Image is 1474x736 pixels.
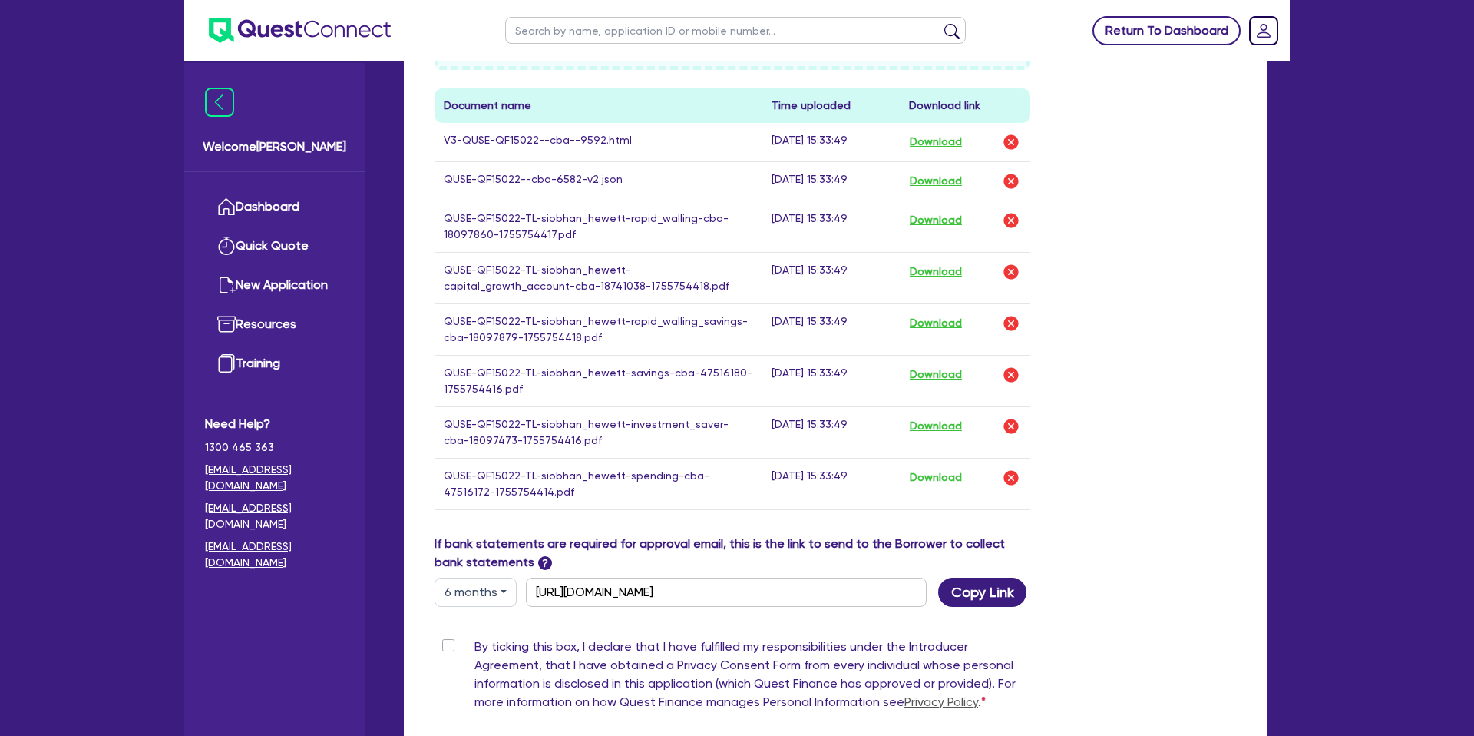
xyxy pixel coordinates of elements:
a: [EMAIL_ADDRESS][DOMAIN_NAME] [205,500,344,532]
span: 1300 465 363 [205,439,344,456]
td: [DATE] 15:33:49 [762,123,900,162]
span: Need Help? [205,415,344,433]
a: Dashboard [205,187,344,227]
td: [DATE] 15:33:49 [762,355,900,406]
button: Download [909,171,963,191]
button: Download [909,416,963,436]
a: [EMAIL_ADDRESS][DOMAIN_NAME] [205,539,344,571]
img: delete-icon [1002,417,1020,436]
td: QUSE-QF15022-TL-siobhan_hewett-spending-cba-47516172-1755754414.pdf [435,458,762,509]
input: Search by name, application ID or mobile number... [505,17,966,44]
img: quest-connect-logo-blue [209,18,391,43]
img: delete-icon [1002,366,1020,384]
span: ? [538,556,552,570]
td: [DATE] 15:33:49 [762,252,900,303]
button: Copy Link [938,578,1026,607]
img: delete-icon [1002,133,1020,151]
label: By ticking this box, I declare that I have fulfilled my responsibilities under the Introducer Agr... [474,638,1030,718]
td: [DATE] 15:33:49 [762,458,900,509]
img: delete-icon [1002,314,1020,333]
label: If bank statements are required for approval email, this is the link to send to the Borrower to c... [435,535,1030,572]
a: [EMAIL_ADDRESS][DOMAIN_NAME] [205,462,344,494]
td: [DATE] 15:33:49 [762,406,900,458]
img: quick-quote [217,237,236,255]
img: resources [217,315,236,333]
th: Download link [900,88,1030,123]
td: [DATE] 15:33:49 [762,161,900,201]
img: icon-menu-close [205,88,234,117]
button: Dropdown toggle [435,578,517,607]
button: Download [909,262,963,282]
td: QUSE-QF15022--cba-6582-v2.json [435,161,762,201]
a: Resources [205,305,344,344]
img: delete-icon [1002,263,1020,281]
a: Dropdown toggle [1244,11,1284,51]
button: Download [909,211,963,230]
th: Time uploaded [762,88,900,123]
img: delete-icon [1002,211,1020,230]
img: delete-icon [1002,469,1020,487]
td: QUSE-QF15022-TL-siobhan_hewett-investment_saver-cba-18097473-1755754416.pdf [435,406,762,458]
button: Download [909,468,963,488]
td: [DATE] 15:33:49 [762,201,900,252]
img: training [217,354,236,373]
a: Privacy Policy [904,695,978,709]
td: V3-QUSE-QF15022--cba--9592.html [435,123,762,162]
button: Download [909,313,963,333]
img: delete-icon [1002,172,1020,191]
td: QUSE-QF15022-TL-siobhan_hewett-rapid_walling_savings-cba-18097879-1755754418.pdf [435,303,762,355]
th: Document name [435,88,762,123]
img: new-application [217,276,236,294]
td: [DATE] 15:33:49 [762,303,900,355]
a: Return To Dashboard [1092,16,1241,45]
a: Training [205,344,344,383]
a: New Application [205,266,344,305]
td: QUSE-QF15022-TL-siobhan_hewett-savings-cba-47516180-1755754416.pdf [435,355,762,406]
button: Download [909,132,963,152]
td: QUSE-QF15022-TL-siobhan_hewett-rapid_walling-cba-18097860-1755754417.pdf [435,201,762,252]
td: QUSE-QF15022-TL-siobhan_hewett-capital_growth_account-cba-18741038-1755754418.pdf [435,252,762,303]
button: Download [909,365,963,385]
span: Welcome [PERSON_NAME] [203,138,346,156]
a: Quick Quote [205,227,344,266]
